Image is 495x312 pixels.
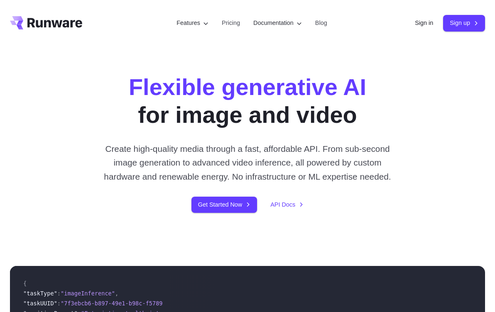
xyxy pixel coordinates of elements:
[61,290,115,297] span: "imageInference"
[176,18,208,28] label: Features
[115,290,118,297] span: ,
[315,18,327,28] a: Blog
[23,300,57,307] span: "taskUUID"
[129,74,366,100] strong: Flexible generative AI
[129,73,366,129] h1: for image and video
[57,300,61,307] span: :
[443,15,485,31] a: Sign up
[415,18,433,28] a: Sign in
[10,16,82,29] a: Go to /
[23,280,27,287] span: {
[253,18,302,28] label: Documentation
[23,290,57,297] span: "taskType"
[57,290,61,297] span: :
[222,18,240,28] a: Pricing
[270,200,304,210] a: API Docs
[61,300,190,307] span: "7f3ebcb6-b897-49e1-b98c-f5789d2d40d7"
[191,197,257,213] a: Get Started Now
[96,142,399,183] p: Create high-quality media through a fast, affordable API. From sub-second image generation to adv...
